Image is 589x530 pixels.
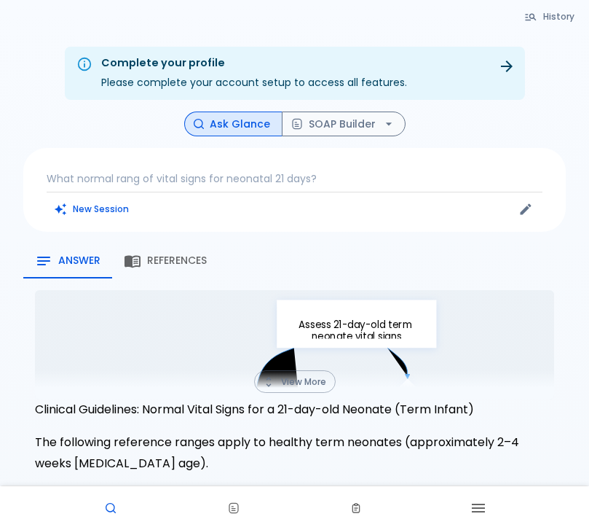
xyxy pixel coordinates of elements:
[101,51,407,96] div: Please complete your account setup to access all features.
[35,400,554,421] p: Clinical Guidelines: Normal Vital Signs for a 21-day-old Neonate (Term Infant)
[517,6,583,27] button: History
[515,198,537,220] button: Edit
[184,112,282,137] button: Ask Glance
[282,112,406,137] button: SOAP Builder
[254,370,336,393] button: View More
[58,254,100,268] span: Answer
[296,319,419,343] p: Assess 21-day-old term neonate vital signs
[101,55,407,71] div: Complete your profile
[35,432,554,475] p: The following reference ranges apply to healthy term neonates (approximately 2–4 weeks [MEDICAL_D...
[47,198,138,219] button: Clears all inputs and results.
[47,171,542,186] p: What normal rang of vital signs for neonatal 21 days?
[147,254,207,268] span: References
